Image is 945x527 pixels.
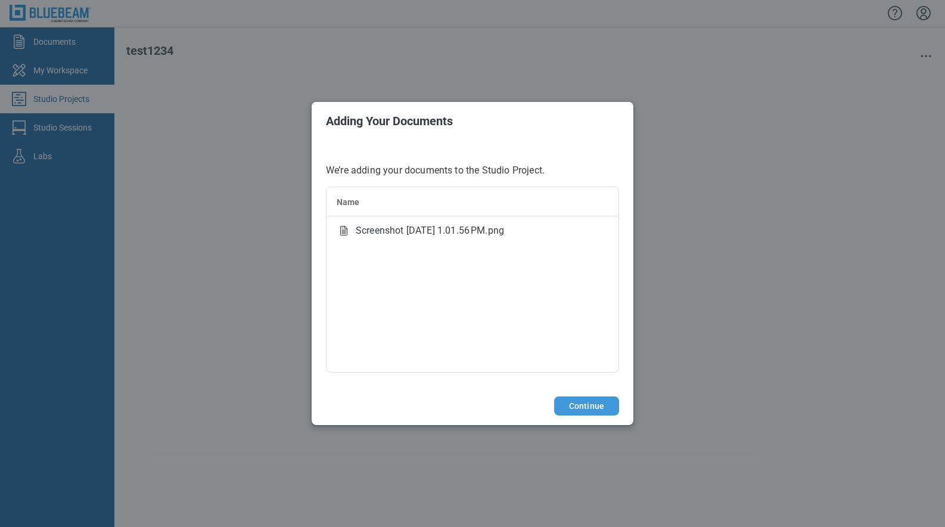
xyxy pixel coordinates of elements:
[337,196,608,208] div: Name
[356,224,504,238] span: Screenshot [DATE] 1.01.56 PM.png
[327,187,618,245] table: bb-data-table
[326,114,619,128] h2: Adding Your Documents
[326,164,619,177] p: We’re adding your documents to the Studio Project.
[554,396,619,416] button: Continue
